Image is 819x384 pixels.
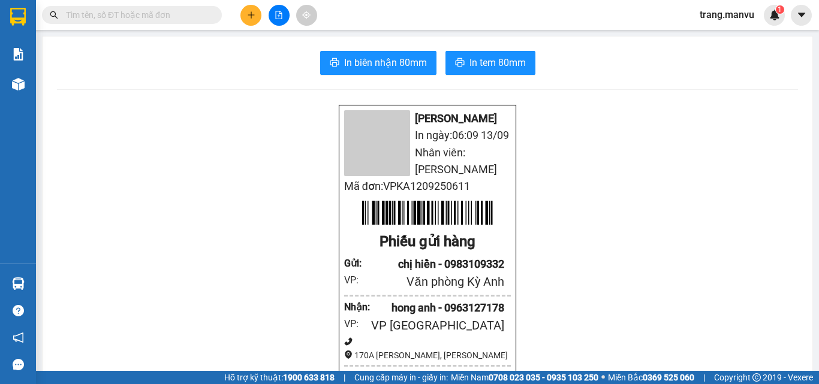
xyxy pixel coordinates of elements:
button: plus [240,5,261,26]
div: VP: [344,316,365,331]
span: | [703,371,705,384]
div: Nhận : [344,300,365,315]
span: search [50,11,58,19]
span: Cung cấp máy in - giấy in: [354,371,448,384]
span: aim [302,11,311,19]
img: solution-icon [12,48,25,61]
span: Miền Bắc [608,371,694,384]
span: caret-down [796,10,807,20]
button: printerIn biên nhận 80mm [320,51,436,75]
span: notification [13,332,24,343]
div: chị hiền - 0983109332 [365,256,504,273]
span: file-add [275,11,283,19]
strong: 0369 525 060 [643,373,694,382]
span: question-circle [13,305,24,316]
button: printerIn tem 80mm [445,51,535,75]
span: printer [330,58,339,69]
img: logo-vxr [10,8,26,26]
button: caret-down [791,5,812,26]
span: phone [344,337,353,346]
div: Văn phòng Kỳ Anh [365,273,504,291]
img: warehouse-icon [12,277,25,290]
strong: 0708 023 035 - 0935 103 250 [489,373,598,382]
li: In ngày: 06:09 13/09 [344,127,511,144]
span: Hỗ trợ kỹ thuật: [224,371,335,384]
div: 170A [PERSON_NAME], [PERSON_NAME] [344,349,511,362]
button: aim [296,5,317,26]
div: Phiếu gửi hàng [344,231,511,253]
span: trang.manvu [690,7,764,22]
span: plus [247,11,255,19]
li: [PERSON_NAME] [344,110,511,127]
strong: 1900 633 818 [283,373,335,382]
span: printer [455,58,465,69]
div: VP: [344,273,365,288]
div: hong anh - 0963127178 [365,300,504,316]
input: Tìm tên, số ĐT hoặc mã đơn [66,8,207,22]
div: VP [GEOGRAPHIC_DATA] [365,316,504,335]
li: Nhân viên: [PERSON_NAME] [344,144,511,179]
span: ⚪️ [601,375,605,380]
button: file-add [269,5,290,26]
span: environment [344,350,353,359]
sup: 1 [776,5,784,14]
span: In tem 80mm [469,55,526,70]
span: message [13,359,24,370]
img: warehouse-icon [12,78,25,90]
div: Gửi : [344,256,365,271]
li: Mã đơn: VPKA1209250611 [344,178,511,195]
img: icon-new-feature [769,10,780,20]
span: Miền Nam [451,371,598,384]
span: copyright [752,373,761,382]
span: | [344,371,345,384]
span: In biên nhận 80mm [344,55,427,70]
span: 1 [778,5,782,14]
